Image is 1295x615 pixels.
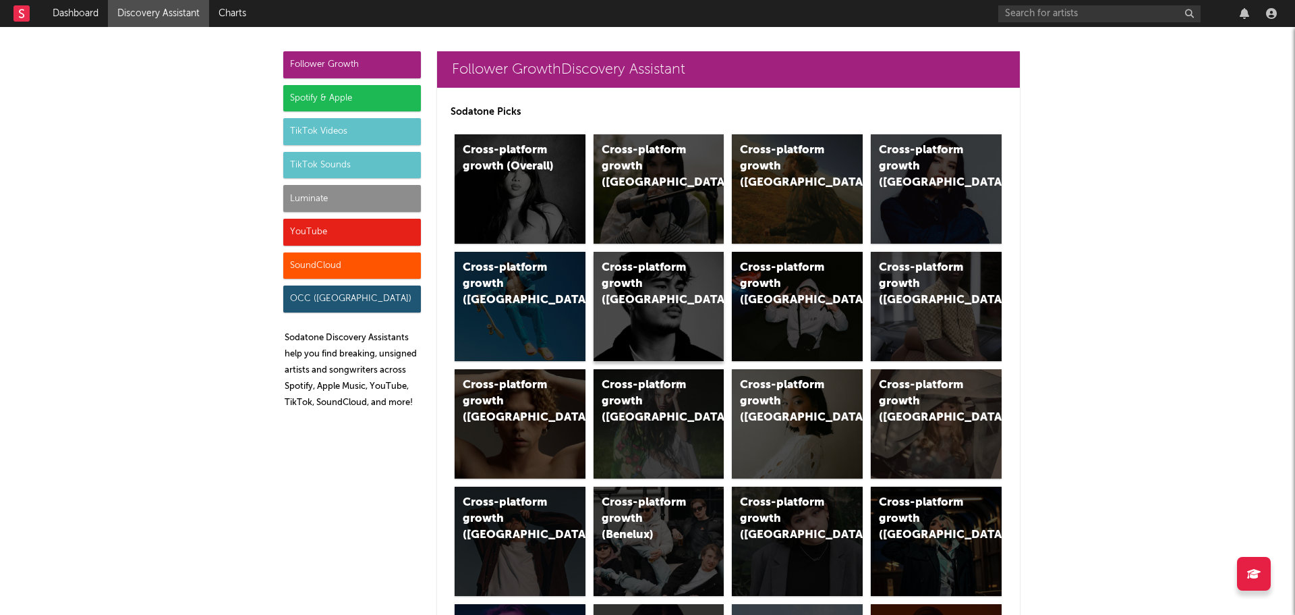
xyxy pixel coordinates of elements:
[455,252,585,361] a: Cross-platform growth ([GEOGRAPHIC_DATA])
[602,260,693,309] div: Cross-platform growth ([GEOGRAPHIC_DATA])
[740,377,832,426] div: Cross-platform growth ([GEOGRAPHIC_DATA])
[879,377,971,426] div: Cross-platform growth ([GEOGRAPHIC_DATA])
[594,252,724,361] a: Cross-platform growth ([GEOGRAPHIC_DATA])
[283,185,421,212] div: Luminate
[602,495,693,543] div: Cross-platform growth (Benelux)
[283,252,421,279] div: SoundCloud
[283,152,421,179] div: TikTok Sounds
[732,252,863,361] a: Cross-platform growth ([GEOGRAPHIC_DATA]/GSA)
[602,377,693,426] div: Cross-platform growth ([GEOGRAPHIC_DATA])
[594,369,724,479] a: Cross-platform growth ([GEOGRAPHIC_DATA])
[283,219,421,246] div: YouTube
[463,260,554,309] div: Cross-platform growth ([GEOGRAPHIC_DATA])
[740,495,832,543] div: Cross-platform growth ([GEOGRAPHIC_DATA])
[437,51,1020,88] a: Follower GrowthDiscovery Assistant
[594,487,724,596] a: Cross-platform growth (Benelux)
[455,487,585,596] a: Cross-platform growth ([GEOGRAPHIC_DATA])
[879,260,971,309] div: Cross-platform growth ([GEOGRAPHIC_DATA])
[871,134,1002,244] a: Cross-platform growth ([GEOGRAPHIC_DATA])
[732,487,863,596] a: Cross-platform growth ([GEOGRAPHIC_DATA])
[283,286,421,313] div: OCC ([GEOGRAPHIC_DATA])
[463,377,554,426] div: Cross-platform growth ([GEOGRAPHIC_DATA])
[871,487,1002,596] a: Cross-platform growth ([GEOGRAPHIC_DATA])
[740,142,832,191] div: Cross-platform growth ([GEOGRAPHIC_DATA])
[740,260,832,309] div: Cross-platform growth ([GEOGRAPHIC_DATA]/GSA)
[871,369,1002,479] a: Cross-platform growth ([GEOGRAPHIC_DATA])
[879,142,971,191] div: Cross-platform growth ([GEOGRAPHIC_DATA])
[455,369,585,479] a: Cross-platform growth ([GEOGRAPHIC_DATA])
[602,142,693,191] div: Cross-platform growth ([GEOGRAPHIC_DATA])
[283,118,421,145] div: TikTok Videos
[998,5,1201,22] input: Search for artists
[283,51,421,78] div: Follower Growth
[455,134,585,244] a: Cross-platform growth (Overall)
[871,252,1002,361] a: Cross-platform growth ([GEOGRAPHIC_DATA])
[463,495,554,543] div: Cross-platform growth ([GEOGRAPHIC_DATA])
[879,495,971,543] div: Cross-platform growth ([GEOGRAPHIC_DATA])
[285,330,421,411] p: Sodatone Discovery Assistants help you find breaking, unsigned artists and songwriters across Spo...
[451,104,1006,120] p: Sodatone Picks
[732,134,863,244] a: Cross-platform growth ([GEOGRAPHIC_DATA])
[283,85,421,112] div: Spotify & Apple
[463,142,554,175] div: Cross-platform growth (Overall)
[594,134,724,244] a: Cross-platform growth ([GEOGRAPHIC_DATA])
[732,369,863,479] a: Cross-platform growth ([GEOGRAPHIC_DATA])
